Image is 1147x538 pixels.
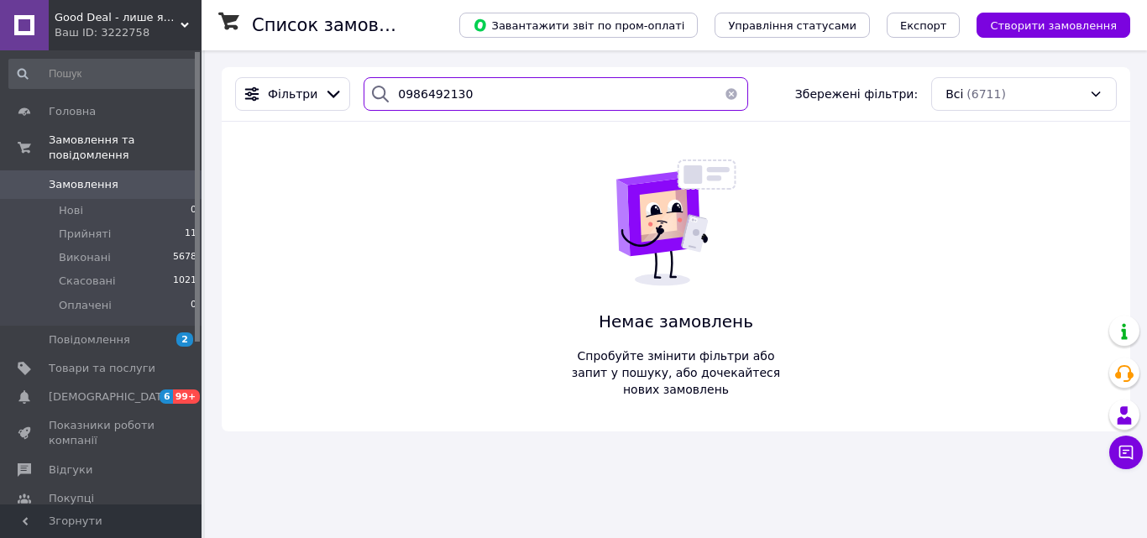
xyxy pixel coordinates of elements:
[977,13,1130,38] button: Створити замовлення
[268,86,317,102] span: Фільтри
[173,250,196,265] span: 5678
[191,298,196,313] span: 0
[191,203,196,218] span: 0
[49,462,92,478] span: Відгуки
[49,104,96,119] span: Головна
[55,10,181,25] span: Good Deal - лише якісні товари для Вашого дому
[8,59,198,89] input: Пошук
[565,347,787,398] span: Спробуйте змінити фільтри або запит у пошуку, або дочекайтеся нових замовлень
[887,13,961,38] button: Експорт
[473,18,684,33] span: Завантажити звіт по пром-оплаті
[945,86,963,102] span: Всі
[173,389,201,404] span: 99+
[459,13,698,38] button: Завантажити звіт по пром-оплаті
[966,87,1006,101] span: (6711)
[59,250,111,265] span: Виконані
[990,19,1117,32] span: Створити замовлення
[173,274,196,289] span: 1021
[49,491,94,506] span: Покупці
[59,298,112,313] span: Оплачені
[795,86,918,102] span: Збережені фільтри:
[252,15,422,35] h1: Список замовлень
[59,274,116,289] span: Скасовані
[49,177,118,192] span: Замовлення
[49,133,202,163] span: Замовлення та повідомлення
[49,389,173,405] span: [DEMOGRAPHIC_DATA]
[160,389,173,404] span: 6
[715,13,870,38] button: Управління статусами
[59,227,111,242] span: Прийняті
[715,77,748,111] button: Очистить
[59,203,83,218] span: Нові
[565,310,787,334] span: Немає замовлень
[55,25,202,40] div: Ваш ID: 3222758
[728,19,856,32] span: Управління статусами
[185,227,196,242] span: 11
[1109,436,1143,469] button: Чат з покупцем
[49,361,155,376] span: Товари та послуги
[176,332,193,347] span: 2
[900,19,947,32] span: Експорт
[49,332,130,347] span: Повідомлення
[960,18,1130,31] a: Створити замовлення
[49,418,155,448] span: Показники роботи компанії
[364,77,748,111] input: Пошук за номером замовлення, ПІБ покупця, номером телефону, Email, номером накладної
